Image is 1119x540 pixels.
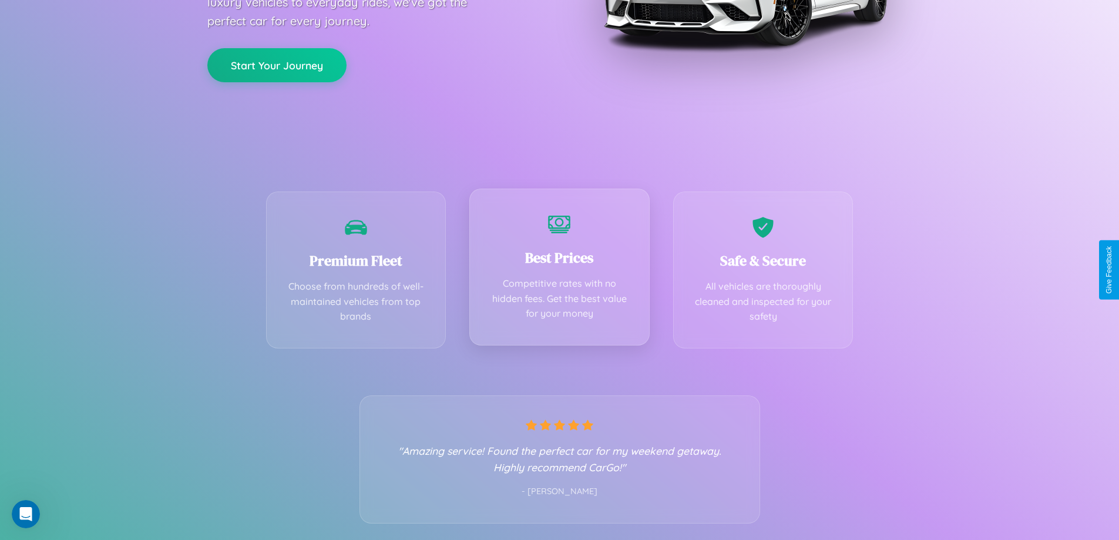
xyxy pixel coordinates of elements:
p: Competitive rates with no hidden fees. Get the best value for your money [488,276,631,321]
p: "Amazing service! Found the perfect car for my weekend getaway. Highly recommend CarGo!" [384,442,736,475]
p: - [PERSON_NAME] [384,484,736,499]
h3: Premium Fleet [284,251,428,270]
p: All vehicles are thoroughly cleaned and inspected for your safety [691,279,835,324]
button: Start Your Journey [207,48,347,82]
div: Give Feedback [1105,246,1113,294]
h3: Safe & Secure [691,251,835,270]
iframe: Intercom live chat [12,500,40,528]
p: Choose from hundreds of well-maintained vehicles from top brands [284,279,428,324]
h3: Best Prices [488,248,631,267]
